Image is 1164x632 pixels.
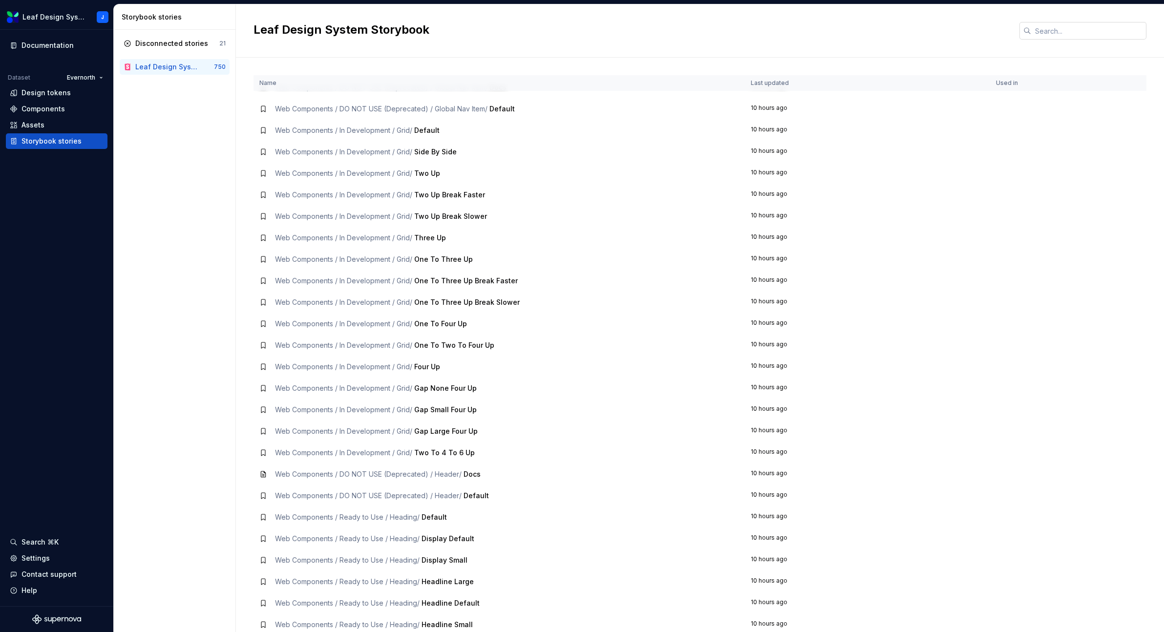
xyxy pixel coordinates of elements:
span: Two To 4 To 6 Up [414,448,475,457]
div: Search ⌘K [21,537,59,547]
span: Gap None Four Up [414,384,477,392]
div: J [101,13,104,21]
span: Three Up [414,233,446,242]
th: Name [254,75,745,91]
td: 10 hours ago [745,571,990,592]
span: Web Components / In Development / Grid / [275,362,412,371]
span: Web Components / DO NOT USE (Deprecated) / Global Nav Item / [275,83,487,91]
span: Default [422,513,447,521]
td: 10 hours ago [745,356,990,378]
td: 10 hours ago [745,592,990,614]
button: Search ⌘K [6,534,107,550]
td: 10 hours ago [745,141,990,163]
button: Help [6,583,107,598]
button: Contact support [6,567,107,582]
img: 6e787e26-f4c0-4230-8924-624fe4a2d214.png [7,11,19,23]
td: 10 hours ago [745,549,990,571]
a: Documentation [6,38,107,53]
span: Web Components / Ready to Use / Heading / [275,534,420,543]
span: Docs [464,470,481,478]
span: Web Components / In Development / Grid / [275,233,412,242]
span: One To Three Up [414,255,473,263]
div: Disconnected stories [135,39,208,48]
span: One To Three Up Break Faster [414,276,518,285]
a: Components [6,101,107,117]
span: Web Components / In Development / Grid / [275,255,412,263]
td: 10 hours ago [745,399,990,421]
span: Headline Default [422,599,480,607]
td: 10 hours ago [745,227,990,249]
span: Web Components / In Development / Grid / [275,319,412,328]
div: Design tokens [21,88,71,98]
div: Settings [21,553,50,563]
th: Used in [990,75,1070,91]
td: 10 hours ago [745,485,990,506]
div: Leaf Design System Storybook [135,62,198,72]
td: 10 hours ago [745,506,990,528]
div: Dataset [8,74,30,82]
td: 10 hours ago [745,313,990,335]
span: One To Four Up [414,319,467,328]
div: 750 [214,63,226,71]
span: Gap Small Four Up [414,405,477,414]
span: Web Components / Ready to Use / Heading / [275,513,420,521]
span: Web Components / In Development / Grid / [275,384,412,392]
span: Web Components / DO NOT USE (Deprecated) / Header / [275,491,462,500]
span: One To Two To Four Up [414,341,494,349]
span: Web Components / In Development / Grid / [275,212,412,220]
span: Display Default [422,534,474,543]
span: Gap Large Four Up [414,427,478,435]
a: Design tokens [6,85,107,101]
td: 10 hours ago [745,98,990,120]
span: Web Components / Ready to Use / Heading / [275,556,420,564]
button: Evernorth [63,71,107,84]
a: Disconnected stories21 [120,36,230,51]
span: Display Small [422,556,467,564]
td: 10 hours ago [745,120,990,141]
td: 10 hours ago [745,292,990,313]
span: Two Up Break Faster [414,190,485,199]
div: 21 [219,40,226,47]
td: 10 hours ago [745,378,990,399]
input: Search... [1031,22,1146,40]
td: 10 hours ago [745,463,990,485]
svg: Supernova Logo [32,614,81,624]
span: Docs [489,83,507,91]
span: Default [414,126,440,134]
span: Web Components / In Development / Grid / [275,298,412,306]
span: Web Components / In Development / Grid / [275,190,412,199]
span: Side By Side [414,147,457,156]
span: Web Components / In Development / Grid / [275,126,412,134]
span: Web Components / In Development / Grid / [275,448,412,457]
div: Components [21,104,65,114]
a: Assets [6,117,107,133]
button: Leaf Design SystemJ [2,6,111,27]
span: Headline Large [422,577,474,586]
span: Web Components / In Development / Grid / [275,276,412,285]
span: Web Components / In Development / Grid / [275,405,412,414]
span: Web Components / Ready to Use / Heading / [275,577,420,586]
td: 10 hours ago [745,528,990,549]
a: Storybook stories [6,133,107,149]
span: Web Components / DO NOT USE (Deprecated) / Header / [275,470,462,478]
th: Last updated [745,75,990,91]
div: Storybook stories [122,12,232,22]
div: Help [21,586,37,595]
span: Default [489,105,515,113]
span: Web Components / Ready to Use / Heading / [275,620,420,629]
span: Four Up [414,362,440,371]
span: Headline Small [422,620,473,629]
td: 10 hours ago [745,442,990,463]
td: 10 hours ago [745,421,990,442]
a: Leaf Design System Storybook750 [120,59,230,75]
td: 10 hours ago [745,270,990,292]
span: Web Components / DO NOT USE (Deprecated) / Global Nav Item / [275,105,487,113]
span: One To Three Up Break Slower [414,298,520,306]
div: Storybook stories [21,136,82,146]
td: 10 hours ago [745,206,990,227]
span: Web Components / In Development / Grid / [275,427,412,435]
span: Two Up Break Slower [414,212,487,220]
span: Two Up [414,169,440,177]
span: Web Components / In Development / Grid / [275,169,412,177]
